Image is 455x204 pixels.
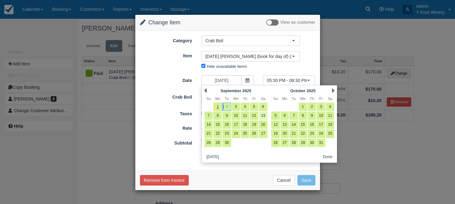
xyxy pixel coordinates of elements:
a: 5 [250,103,258,111]
span: Tuesday [292,96,296,100]
button: [DATE] [PERSON_NAME] (book for day of) (125) [201,51,300,62]
a: 11 [241,112,249,120]
a: 28 [289,139,298,147]
a: 19 [271,129,280,138]
a: 10 [317,112,325,120]
span: Change Item [149,19,180,26]
a: 23 [222,129,231,138]
div: 2 @ $85.00 [197,124,320,134]
span: Sunday [273,96,278,100]
a: 18 [326,120,334,129]
a: 17 [232,120,240,129]
a: 25 [326,129,334,138]
span: Sunday [206,96,211,100]
a: 29 [299,139,307,147]
a: 30 [308,139,316,147]
a: 14 [204,120,213,129]
a: 12 [271,120,280,129]
a: 2 [308,103,316,111]
a: 3 [232,103,240,111]
label: Taxes [135,108,197,117]
span: Crab Boil [205,38,292,44]
label: Item [135,51,197,59]
button: 05:30 PM - 08:30 PM [263,75,315,86]
label: Crab Boil [135,92,197,100]
span: 2025 [242,88,251,93]
label: Subtotal [135,138,197,146]
a: 15 [299,120,307,129]
a: 18 [241,120,249,129]
a: 7 [289,112,298,120]
button: [DATE] [204,153,221,161]
a: 22 [299,129,307,138]
span: Monday [282,96,287,100]
a: 26 [250,129,258,138]
a: 16 [308,120,316,129]
a: 1 [299,103,307,111]
span: View as customer [280,20,315,25]
a: 13 [259,112,267,120]
span: Wednesday [300,96,305,100]
a: Next [332,88,335,93]
a: 27 [259,129,267,138]
a: 25 [241,129,249,138]
a: 19 [250,120,258,129]
a: 12 [250,112,258,120]
a: 15 [213,120,222,129]
a: 13 [280,120,289,129]
a: 27 [280,139,289,147]
span: Saturday [261,96,265,100]
a: 20 [280,129,289,138]
a: 17 [317,120,325,129]
a: 2 [222,103,231,111]
a: 10 [232,112,240,120]
span: Thursday [243,96,247,100]
a: 11 [326,112,334,120]
span: Friday [252,96,256,100]
span: October [290,88,305,93]
a: 9 [222,112,231,120]
a: 24 [317,129,325,138]
a: 29 [213,139,222,147]
span: September [221,88,241,93]
button: Done [320,153,335,161]
a: 24 [232,129,240,138]
button: Remove from Invoice [140,175,189,186]
a: 30 [222,139,231,147]
span: Saturday [328,96,332,100]
span: Thursday [310,96,314,100]
a: 7 [204,112,213,120]
a: 3 [317,103,325,111]
a: 1 [213,103,222,111]
a: 9 [308,112,316,120]
span: 2025 [307,88,316,93]
button: Save [297,175,315,186]
span: Tuesday [225,96,229,100]
label: Category [135,35,197,44]
a: 16 [222,120,231,129]
a: 4 [241,103,249,111]
a: 8 [213,112,222,120]
a: 23 [308,129,316,138]
a: 8 [299,112,307,120]
button: Cancel [273,175,295,186]
a: 21 [289,129,298,138]
a: 6 [259,103,267,111]
span: Wednesday [233,96,238,100]
span: Friday [319,96,323,100]
span: Monday [215,96,220,100]
a: Prev [204,88,207,93]
label: Rate [135,123,197,132]
label: Hide unavailable items [207,64,247,69]
button: Crab Boil [201,35,300,46]
a: 28 [204,139,213,147]
a: 6 [280,112,289,120]
label: Date [135,75,197,84]
a: 5 [271,112,280,120]
a: 26 [271,139,280,147]
a: 20 [259,120,267,129]
a: 14 [289,120,298,129]
a: 4 [326,103,334,111]
span: 05:30 PM - 08:30 PM [267,77,307,84]
a: 31 [317,139,325,147]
